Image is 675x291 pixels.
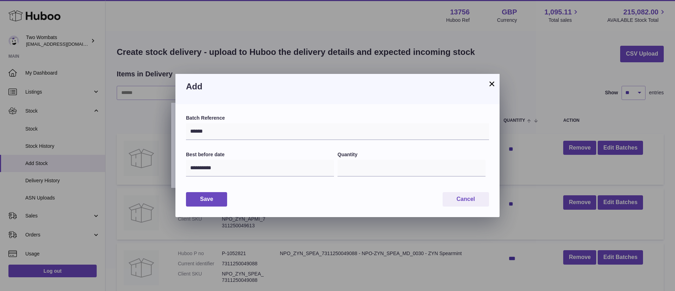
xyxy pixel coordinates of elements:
[337,151,486,158] label: Quantity
[186,115,489,121] label: Batch Reference
[186,192,227,207] button: Save
[186,151,334,158] label: Best before date
[186,81,489,92] h3: Add
[443,192,489,207] button: Cancel
[488,80,496,88] button: ×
